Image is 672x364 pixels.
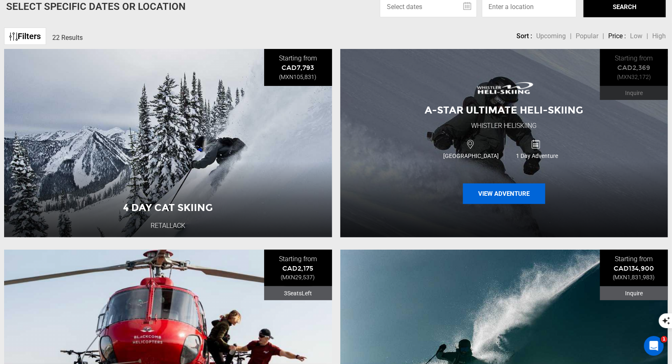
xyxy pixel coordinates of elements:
[652,32,666,40] span: High
[630,32,642,40] span: Low
[576,32,598,40] span: Popular
[4,28,46,45] a: Filters
[602,32,604,41] li: |
[438,152,504,160] span: [GEOGRAPHIC_DATA]
[536,32,566,40] span: Upcoming
[9,32,18,41] img: btn-icon.svg
[505,152,570,160] span: 1 Day Adventure
[570,32,572,41] li: |
[646,32,648,41] li: |
[52,34,83,42] span: 22 Results
[644,336,664,356] iframe: Intercom live chat
[471,121,537,131] div: Whistler Heliskiing
[425,104,583,116] span: A-Star Ultimate Heli-Skiing
[463,183,545,204] button: View Adventure
[471,76,537,99] img: images
[608,32,626,41] li: Price :
[516,32,532,41] li: Sort :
